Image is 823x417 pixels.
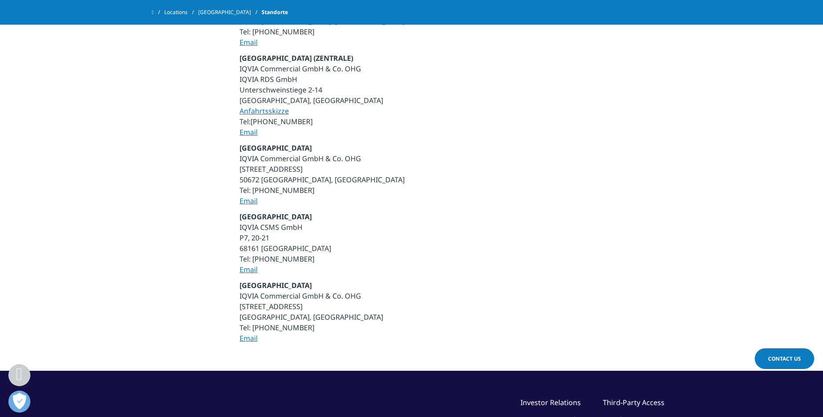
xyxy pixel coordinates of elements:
a: Investor Relations [520,398,581,407]
a: Email [240,37,258,47]
strong: [GEOGRAPHIC_DATA] [240,212,312,221]
strong: [GEOGRAPHIC_DATA] [240,143,312,153]
a: [GEOGRAPHIC_DATA] [198,4,262,20]
span: IQVIA Commercial GmbH & Co. OHG [STREET_ADDRESS] 50672 [GEOGRAPHIC_DATA], [GEOGRAPHIC_DATA] Tel: ... [240,143,405,206]
a: Locations [164,4,198,20]
strong: [GEOGRAPHIC_DATA] [240,280,312,290]
button: Präferenzen öffnen [8,391,30,413]
a: Email [240,265,258,274]
span: Contact Us [768,355,801,362]
strong: [GEOGRAPHIC_DATA] (ZENTRALE) [240,53,353,63]
p: Tel:[PHONE_NUMBER] [240,53,583,143]
a: Email [240,196,258,206]
a: Anfahrtsskizze [240,106,289,116]
p: IQVIA CSMS GmbH P7, 20-21 68161 [GEOGRAPHIC_DATA] Tel: [PHONE_NUMBER] [240,211,583,280]
a: Contact Us [755,348,814,369]
p: IQVIA Commercial GmbH & Co. OHG [STREET_ADDRESS] [GEOGRAPHIC_DATA], [GEOGRAPHIC_DATA] Tel: [PHONE... [240,280,583,349]
span: IQVIA Commercial GmbH & Co. OHG IQVIA RDS GmbH Unterschweinstiege 2-14 [GEOGRAPHIC_DATA], [GEOGRA... [240,64,383,105]
a: Email [240,127,258,137]
span: Standorte [262,4,288,20]
a: Third-Party Access [603,398,664,407]
a: Email [240,333,258,343]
